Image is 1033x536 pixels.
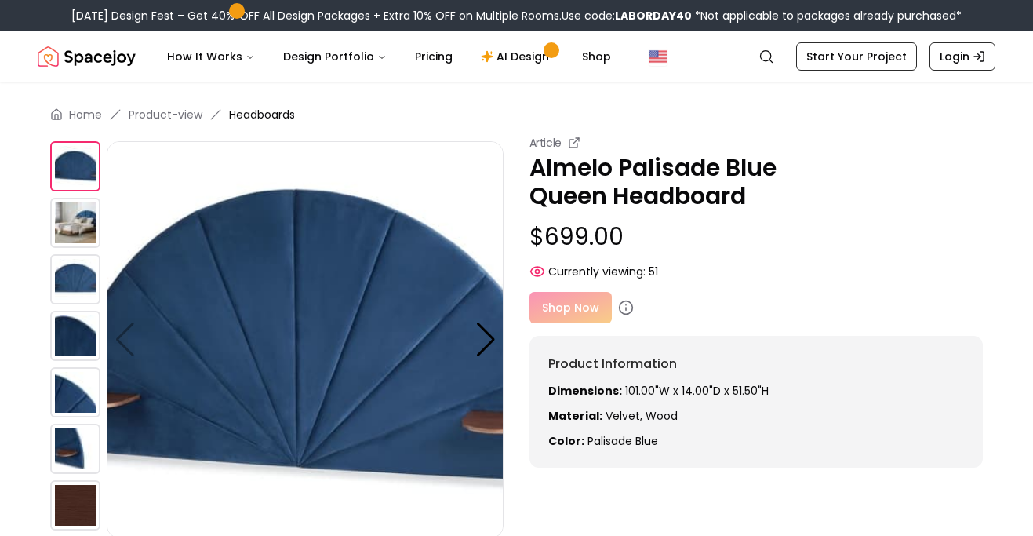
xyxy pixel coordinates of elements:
img: https://storage.googleapis.com/spacejoy-main/assets/617c0172215303001c333599/product_0_dff0e73l51i9 [50,141,100,191]
img: https://storage.googleapis.com/spacejoy-main/assets/617c0172215303001c333599/product_1_7pmkng6jb25e [50,198,100,248]
p: $699.00 [529,223,984,251]
span: palisade blue [587,433,658,449]
strong: Color: [548,433,584,449]
a: AI Design [468,41,566,72]
b: LABORDAY40 [615,8,692,24]
a: Spacejoy [38,41,136,72]
span: Currently viewing: [548,264,646,279]
span: Velvet, Wood [606,408,678,424]
img: https://storage.googleapis.com/spacejoy-main/assets/617c0172215303001c333599/product_4_c4h9j3ej71ln [50,367,100,417]
button: Design Portfolio [271,41,399,72]
p: Almelo Palisade Blue Queen Headboard [529,154,984,210]
div: [DATE] Design Fest – Get 40% OFF All Design Packages + Extra 10% OFF on Multiple Rooms. [71,8,962,24]
nav: Main [155,41,624,72]
a: Pricing [402,41,465,72]
button: How It Works [155,41,267,72]
a: Product-view [129,107,202,122]
span: Headboards [229,107,295,122]
img: https://storage.googleapis.com/spacejoy-main/assets/617c0172215303001c333599/product_3_8ljaj490hpd [50,311,100,361]
span: Use code: [562,8,692,24]
small: Article [529,135,562,151]
img: https://storage.googleapis.com/spacejoy-main/assets/617c0172215303001c333599/product_2_6k18fjh4iil5 [50,254,100,304]
a: Login [929,42,995,71]
nav: Global [38,31,995,82]
span: *Not applicable to packages already purchased* [692,8,962,24]
img: https://storage.googleapis.com/spacejoy-main/assets/617c0172215303001c333599/product_6_2ca536klbbac [50,480,100,531]
a: Home [69,107,102,122]
strong: Dimensions: [548,383,622,399]
a: Shop [569,41,624,72]
a: Start Your Project [796,42,917,71]
p: 101.00"W x 14.00"D x 51.50"H [548,383,965,399]
img: United States [649,47,667,66]
span: 51 [649,264,658,279]
nav: breadcrumb [50,107,983,122]
strong: Material: [548,408,602,424]
h6: Product Information [548,355,965,374]
img: Spacejoy Logo [38,41,136,72]
img: https://storage.googleapis.com/spacejoy-main/assets/617c0172215303001c333599/product_5_4a33kkejkcfl [50,424,100,474]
